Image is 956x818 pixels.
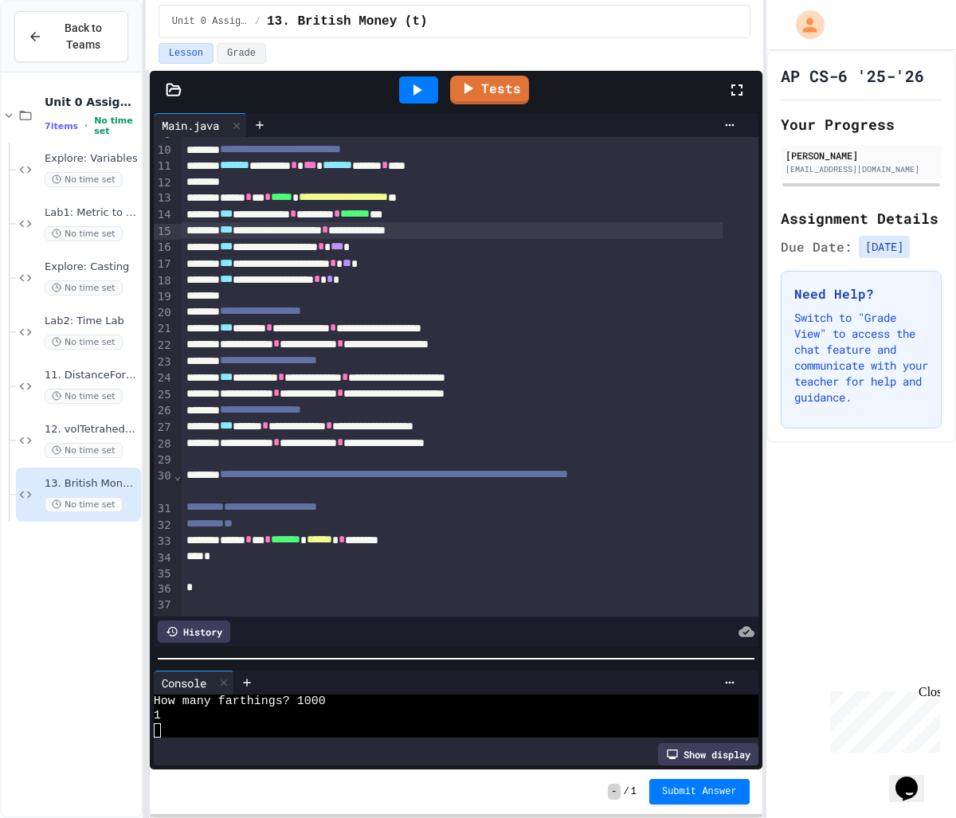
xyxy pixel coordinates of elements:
div: 25 [154,387,174,404]
div: Main.java [154,113,247,137]
div: 29 [154,452,174,468]
span: Explore: Variables [45,152,138,166]
span: No time set [45,389,123,404]
span: Back to Teams [52,20,115,53]
span: No time set [94,115,138,136]
span: No time set [45,335,123,350]
div: 27 [154,420,174,436]
span: 13. British Money (t) [45,477,138,491]
span: Lab1: Metric to Imperial [45,206,138,220]
span: / [255,15,261,28]
span: 12. volTetrahedron(t) [45,423,138,436]
div: My Account [779,6,829,43]
div: Console [154,671,234,695]
div: 26 [154,403,174,420]
span: [DATE] [859,236,910,258]
h2: Your Progress [781,113,942,135]
div: 35 [154,566,174,582]
p: Switch to "Grade View" to access the chat feature and communicate with your teacher for help and ... [794,310,928,405]
span: No time set [45,172,123,187]
div: 11 [154,159,174,175]
span: No time set [45,497,123,512]
div: 13 [154,190,174,207]
span: How many farthings? 1000 [154,695,326,709]
span: 1 [154,709,161,723]
div: 12 [154,175,174,191]
span: Due Date: [781,237,852,256]
div: 34 [154,550,174,566]
div: 16 [154,240,174,256]
span: Unit 0 Assignments [172,15,249,28]
div: Console [154,675,214,691]
div: 23 [154,354,174,371]
span: 11. DistanceFormula (t) [45,369,138,382]
span: • [84,119,88,132]
div: 19 [154,289,174,305]
span: / [624,785,629,798]
span: No time set [45,280,123,295]
div: 28 [154,436,174,453]
button: Grade [217,43,266,64]
div: 30 [154,468,174,501]
span: Lab2: Time Lab [45,315,138,328]
div: 18 [154,273,174,290]
div: 24 [154,370,174,387]
span: Submit Answer [662,785,737,798]
div: 21 [154,321,174,338]
div: [PERSON_NAME] [786,148,937,162]
div: 22 [154,338,174,354]
button: Lesson [159,43,214,64]
h3: Need Help? [794,284,928,303]
div: 37 [154,597,174,613]
span: No time set [45,443,123,458]
div: History [158,620,230,643]
div: Main.java [154,117,227,134]
div: 10 [154,143,174,159]
span: - [608,784,620,800]
button: Back to Teams [14,11,128,62]
div: 33 [154,534,174,550]
div: Chat with us now!Close [6,6,110,101]
div: 31 [154,501,174,518]
span: Unit 0 Assignments [45,95,138,109]
span: 13. British Money (t) [267,12,428,31]
span: Fold line [174,469,182,482]
iframe: chat widget [824,685,940,753]
div: Show display [658,743,758,765]
button: Submit Answer [649,779,750,804]
div: [EMAIL_ADDRESS][DOMAIN_NAME] [786,163,937,175]
span: No time set [45,226,123,241]
div: 36 [154,581,174,597]
span: 1 [631,785,637,798]
span: Explore: Casting [45,260,138,274]
div: 20 [154,305,174,322]
div: 14 [154,207,174,224]
iframe: chat widget [889,754,940,802]
div: 15 [154,224,174,241]
span: 7 items [45,121,78,131]
a: Tests [450,76,529,104]
h1: AP CS-6 '25-'26 [781,65,924,87]
div: 17 [154,256,174,273]
div: 32 [154,518,174,534]
h2: Assignment Details [781,207,942,229]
